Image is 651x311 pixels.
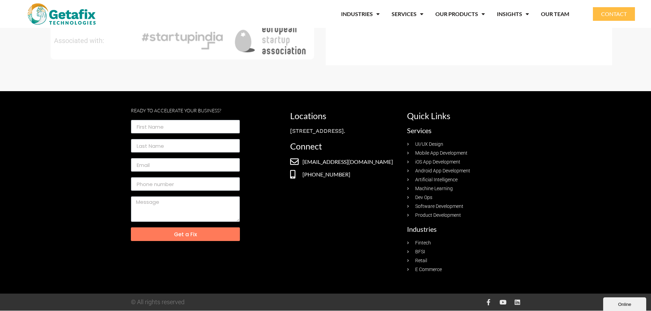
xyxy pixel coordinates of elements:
iframe: chat widget [603,296,648,311]
input: Only numbers and phone characters (#, -, *, etc) are accepted. [131,177,240,191]
span: [PHONE_NUMBER] [301,170,350,179]
a: iOS App Development [407,158,517,166]
div: Welcome to Getafix! How can I help you [DATE]! [3,3,126,8]
span: Machine Learning [413,185,453,192]
a: Dev Ops [407,194,517,201]
p: © All rights reserved [131,299,326,305]
input: Email [131,158,240,172]
span: BFSI [413,248,425,255]
h2: Connect [290,142,400,151]
a: Fintech [407,239,517,246]
a: Retail [407,257,517,264]
a: Android App Development [407,167,517,174]
a: E Commerce [407,266,517,273]
h2: Industries [407,226,517,232]
span: iOS App Development [413,158,460,166]
a: INDUSTRIES [341,6,380,22]
a: Mobile App Development [407,150,517,157]
span: Fintech [413,239,431,246]
a: INSIGHTS [497,6,529,22]
a: [EMAIL_ADDRESS][DOMAIN_NAME] [290,157,400,166]
a: [PHONE_NUMBER] [290,170,400,179]
h2: Associated with: [54,37,135,44]
h2: Quick Links [407,112,517,120]
iframe: chat widget [525,198,648,294]
span: Welcome to Getafix! How can I help you [DATE]! [3,3,100,8]
span: Dev Ops [413,194,432,201]
a: UI/UX Design [407,141,517,148]
a: CONTACT [593,7,635,21]
a: OUR TEAM [541,6,569,22]
span: UI/UX Design [413,141,443,148]
div: [STREET_ADDRESS]. [290,127,400,135]
span: Android App Development [413,167,470,174]
a: Artificial Intelligence [407,176,517,183]
a: Product Development [407,212,517,219]
nav: Menu [127,6,569,22]
span: E Commerce [413,266,442,273]
a: Machine Learning [407,185,517,192]
span: Product Development [413,212,461,219]
span: Mobile App Development [413,150,467,157]
a: Software Development [407,203,517,210]
a: OUR PRODUCTS [435,6,485,22]
h2: Services [407,127,517,134]
form: footer Form [131,120,240,246]
span: Software Development [413,203,463,210]
img: web and mobile application development company [28,3,96,25]
span: Artificial Intelligence [413,176,458,183]
span: [EMAIL_ADDRESS][DOMAIN_NAME] [301,158,393,166]
span: CONTACT [601,11,627,17]
p: Ready to Accelerate your business? [131,108,240,113]
input: First Name [131,120,240,133]
span: Get a Fix [174,232,197,237]
a: BFSI [407,248,517,255]
button: Get a Fix [131,227,240,241]
a: SERVICES [392,6,423,22]
h2: Locations [290,112,400,120]
input: Last Name [131,139,240,153]
span: Retail [413,257,427,264]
